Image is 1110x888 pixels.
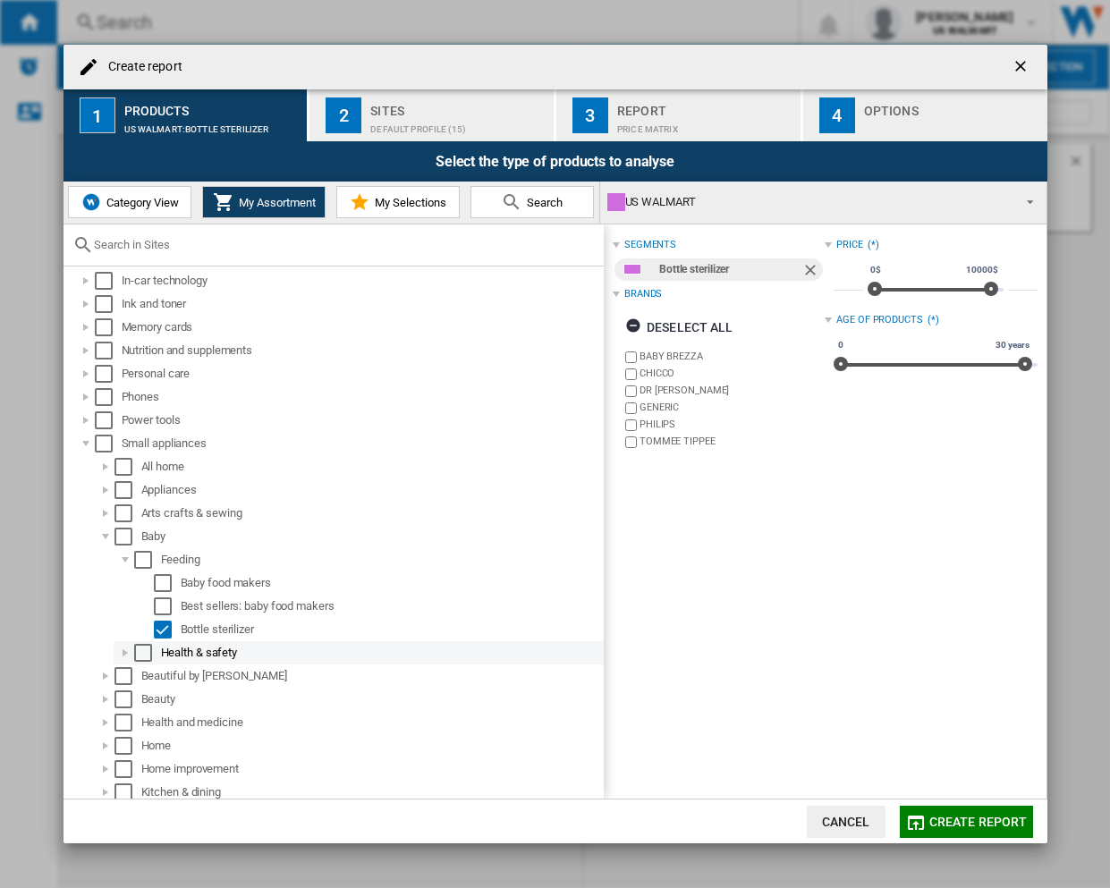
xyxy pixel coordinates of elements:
[95,272,122,290] md-checkbox: Select
[309,89,555,141] button: 2 Sites Default profile (15)
[95,435,122,452] md-checkbox: Select
[625,402,637,414] input: brand.name
[141,760,601,778] div: Home improvement
[336,186,460,218] button: My Selections
[640,401,825,414] label: GENERIC
[154,597,181,615] md-checkbox: Select
[625,351,637,363] input: brand.name
[122,411,601,429] div: Power tools
[807,806,885,838] button: Cancel
[161,644,601,662] div: Health & safety
[202,186,326,218] button: My Assortment
[370,115,547,134] div: Default profile (15)
[80,97,115,133] div: 1
[572,97,608,133] div: 3
[181,574,601,592] div: Baby food makers
[94,238,595,251] input: Search in Sites
[122,435,601,452] div: Small appliances
[835,338,846,352] span: 0
[640,418,825,431] label: PHILIPS
[617,115,793,134] div: Price Matrix
[864,97,1040,115] div: Options
[1004,49,1040,85] button: getI18NText('BUTTONS.CLOSE_DIALOG')
[522,196,563,209] span: Search
[114,504,141,522] md-checkbox: Select
[141,481,601,499] div: Appliances
[134,644,161,662] md-checkbox: Select
[234,196,316,209] span: My Assortment
[181,621,601,639] div: Bottle sterilizer
[114,737,141,755] md-checkbox: Select
[625,311,733,343] div: Deselect all
[640,435,825,448] label: TOMMEE TIPPEE
[122,272,601,290] div: In-car technology
[95,365,122,383] md-checkbox: Select
[624,238,676,252] div: segments
[95,318,122,336] md-checkbox: Select
[1012,57,1033,79] ng-md-icon: getI18NText('BUTTONS.CLOSE_DIALOG')
[803,89,1047,141] button: 4 Options
[141,690,601,708] div: Beauty
[95,295,122,313] md-checkbox: Select
[836,238,863,252] div: Price
[122,318,601,336] div: Memory cards
[154,574,181,592] md-checkbox: Select
[141,783,601,801] div: Kitchen & dining
[868,263,884,277] span: 0$
[64,141,1047,182] div: Select the type of products to analyse
[181,597,601,615] div: Best sellers: baby food makers
[625,436,637,448] input: brand.name
[625,385,637,397] input: brand.name
[95,411,122,429] md-checkbox: Select
[95,388,122,406] md-checkbox: Select
[963,263,1000,277] span: 10000$
[326,97,361,133] div: 2
[470,186,594,218] button: Search
[80,191,102,213] img: wiser-icon-blue.png
[68,186,191,218] button: Category View
[114,528,141,545] md-checkbox: Select
[141,737,601,755] div: Home
[99,58,182,76] h4: Create report
[607,190,1011,215] div: US WALMART
[900,806,1033,838] button: Create report
[102,196,179,209] span: Category View
[836,313,923,327] div: Age of products
[114,690,141,708] md-checkbox: Select
[624,287,662,301] div: Brands
[141,667,601,685] div: Beautiful by [PERSON_NAME]
[640,367,825,380] label: CHICCO
[993,338,1031,352] span: 30 years
[617,97,793,115] div: Report
[556,89,802,141] button: 3 Report Price Matrix
[625,368,637,380] input: brand.name
[122,365,601,383] div: Personal care
[114,783,141,801] md-checkbox: Select
[141,714,601,732] div: Health and medicine
[114,481,141,499] md-checkbox: Select
[370,97,547,115] div: Sites
[659,258,801,281] div: Bottle sterilizer
[122,295,601,313] div: Ink and toner
[640,384,825,397] label: DR [PERSON_NAME]
[819,97,855,133] div: 4
[124,115,301,134] div: US WALMART:Bottle sterilizer
[141,528,601,545] div: Baby
[801,261,823,283] ng-md-icon: Remove
[64,89,309,141] button: 1 Products US WALMART:Bottle sterilizer
[124,97,301,115] div: Products
[625,419,637,431] input: brand.name
[929,815,1028,829] span: Create report
[134,551,161,569] md-checkbox: Select
[141,458,601,476] div: All home
[122,342,601,359] div: Nutrition and supplements
[114,667,141,685] md-checkbox: Select
[620,311,739,343] button: Deselect all
[114,760,141,778] md-checkbox: Select
[141,504,601,522] div: Arts crafts & sewing
[161,551,601,569] div: Feeding
[114,714,141,732] md-checkbox: Select
[114,458,141,476] md-checkbox: Select
[154,621,181,639] md-checkbox: Select
[95,342,122,359] md-checkbox: Select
